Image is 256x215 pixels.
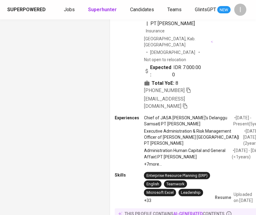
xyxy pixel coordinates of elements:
[64,6,76,14] a: Jobs
[115,115,144,121] p: Experiences
[167,7,182,12] span: Teams
[7,6,46,13] div: Superpowered
[130,7,154,12] span: Candidates
[167,6,183,14] a: Teams
[115,172,144,178] p: Skills
[234,191,256,203] p: Uploaded on [DATE]
[217,7,231,13] span: NEW
[144,64,204,78] div: IDR 7.000.000
[195,7,216,12] span: GlintsGPT
[130,6,155,14] a: Candidates
[146,20,148,28] span: |
[64,7,75,12] span: Jobs
[146,29,165,34] span: Insurance
[144,128,244,147] p: Executive Administration & Risk Management Officer of [PERSON_NAME] [GEOGRAPHIC_DATA] | PT [PERSO...
[144,88,185,93] span: [PHONE_NUMBER]
[146,190,174,196] div: Microsoft Excel
[144,36,213,48] div: [GEOGRAPHIC_DATA], Kab. [GEOGRAPHIC_DATA]
[146,173,208,179] div: Enterprise Resource Planning (ERP)
[150,49,196,55] span: [DEMOGRAPHIC_DATA]
[176,80,178,87] span: 8
[7,6,47,13] a: Superpowered
[152,80,174,87] b: Total YoE:
[181,190,201,196] div: Leadership
[150,21,195,27] span: PT [PERSON_NAME]
[88,7,117,12] b: Superhunter
[144,197,151,203] p: +33
[150,64,172,78] b: Expected:
[144,148,232,160] p: Administration Human Capital and General Affair | PT [PERSON_NAME]
[166,181,185,187] div: Teamwork
[215,194,231,200] p: Resume
[144,96,185,109] span: [EMAIL_ADDRESS][DOMAIN_NAME]
[146,181,159,187] div: English
[144,115,234,127] p: Chief of JASA [PERSON_NAME]'s Delanggu Samsat | PT [PERSON_NAME]
[88,6,118,14] a: Superhunter
[234,4,246,16] div: I
[195,6,231,14] a: GlintsGPT NEW
[144,57,186,63] p: Not open to relocation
